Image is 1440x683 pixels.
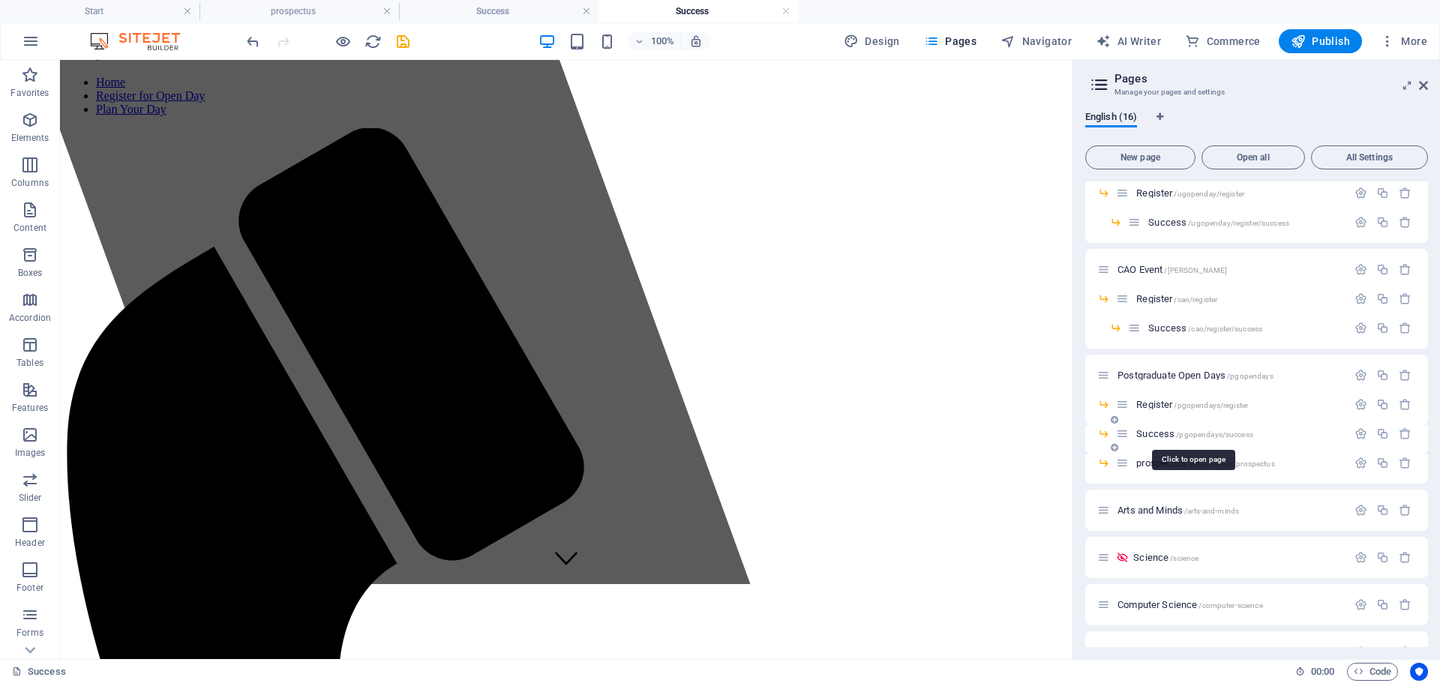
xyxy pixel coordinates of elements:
h6: Session time [1295,663,1335,681]
div: Settings [1354,398,1367,411]
div: Register/pgopendays/register [1132,400,1347,409]
p: Favorites [10,87,49,99]
span: AI Writer [1096,34,1161,49]
span: Register [1136,399,1248,410]
span: Open all [1208,153,1298,162]
button: Code [1347,663,1398,681]
p: Content [13,222,46,234]
span: /pgopendays/register [1174,401,1248,409]
span: Postgraduate Open Days [1117,370,1273,381]
div: Remove [1399,369,1411,382]
button: Pages [918,29,982,53]
button: New page [1085,145,1195,169]
div: Duplicate [1376,457,1389,469]
h4: Success [598,3,798,19]
div: Duplicate [1376,369,1389,382]
div: Computer Science/computer-science [1113,600,1347,610]
p: Elements [11,132,49,144]
h2: Pages [1114,72,1428,85]
h4: prospectus [199,3,399,19]
button: Navigator [994,29,1078,53]
div: Remove [1399,292,1411,305]
span: English (16) [1085,108,1137,129]
i: On resize automatically adjust zoom level to fit chosen device. [689,34,703,48]
div: Remove [1399,504,1411,517]
div: Duplicate [1376,263,1389,276]
div: Register/cao/register [1132,294,1347,304]
div: Design (Ctrl+Alt+Y) [838,29,906,53]
div: Duplicate [1376,504,1389,517]
span: All Settings [1318,153,1421,162]
h6: 100% [650,32,674,50]
span: Success [1136,428,1253,439]
button: More [1374,29,1433,53]
div: Remove [1399,398,1411,411]
p: Boxes [18,267,43,279]
span: /pgopendays [1227,372,1273,380]
button: All Settings [1311,145,1428,169]
div: Settings [1354,187,1367,199]
div: Remove [1399,322,1411,334]
button: Open all [1201,145,1305,169]
span: /arts-and-minds [1184,507,1239,515]
p: Tables [16,357,43,369]
span: /ugopenday/register [1174,190,1244,198]
div: prospectus/pgopendays/prospectus [1132,458,1347,468]
h3: Manage your pages and settings [1114,85,1398,99]
div: Remove [1399,646,1411,658]
div: Arts and Minds/arts-and-minds [1113,505,1347,515]
div: Settings [1354,322,1367,334]
span: More [1380,34,1427,49]
p: Slider [19,492,42,504]
p: Features [12,402,48,414]
i: Save (Ctrl+S) [394,33,412,50]
div: Register/ugopenday/register [1132,188,1347,198]
div: Settings [1354,427,1367,440]
span: Code [1354,663,1391,681]
button: Click here to leave preview mode and continue editing [334,32,352,50]
div: Settings [1354,551,1367,564]
span: New page [1092,153,1189,162]
button: Publish [1279,29,1362,53]
div: Success/ugopenday/register/success [1144,217,1347,227]
span: /computer-science [1198,601,1262,610]
div: Settings [1354,646,1367,658]
div: CAO Event/[PERSON_NAME] [1113,265,1347,274]
div: Duplicate [1376,187,1389,199]
span: /[PERSON_NAME] [1164,266,1227,274]
button: Usercentrics [1410,663,1428,681]
span: /cao/register/success [1188,325,1262,333]
button: 100% [628,32,681,50]
span: Commerce [1185,34,1261,49]
div: Duplicate [1376,427,1389,440]
div: Remove [1399,216,1411,229]
span: Click to open page [1148,217,1289,228]
div: Settings [1354,598,1367,611]
div: Duplicate [1376,598,1389,611]
div: Remove [1399,263,1411,276]
h4: Success [399,3,598,19]
div: Settings [1354,292,1367,305]
button: Design [838,29,906,53]
span: Click to open page [1136,457,1274,469]
div: Settings [1354,504,1367,517]
span: Publish [1291,34,1350,49]
span: /pgopendays/success [1176,430,1253,439]
span: /science [1170,554,1198,562]
div: Settings [1354,216,1367,229]
span: Register [1136,293,1217,304]
span: Design [844,34,900,49]
span: : [1321,666,1324,677]
span: Navigator [1000,34,1072,49]
div: Duplicate [1376,646,1389,658]
div: Remove [1399,598,1411,611]
div: Duplicate [1376,398,1389,411]
a: Click to cancel selection. Double-click to open Pages [12,663,66,681]
div: Duplicate [1376,292,1389,305]
span: Pages [924,34,976,49]
span: /pgopendays/prospectus [1187,460,1275,468]
div: Success/pgopendays/success [1132,429,1347,439]
span: /ugopenday/register/success [1188,219,1289,227]
i: Undo: Delete elements (Ctrl+Z) [244,33,262,50]
span: 00 00 [1311,663,1334,681]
